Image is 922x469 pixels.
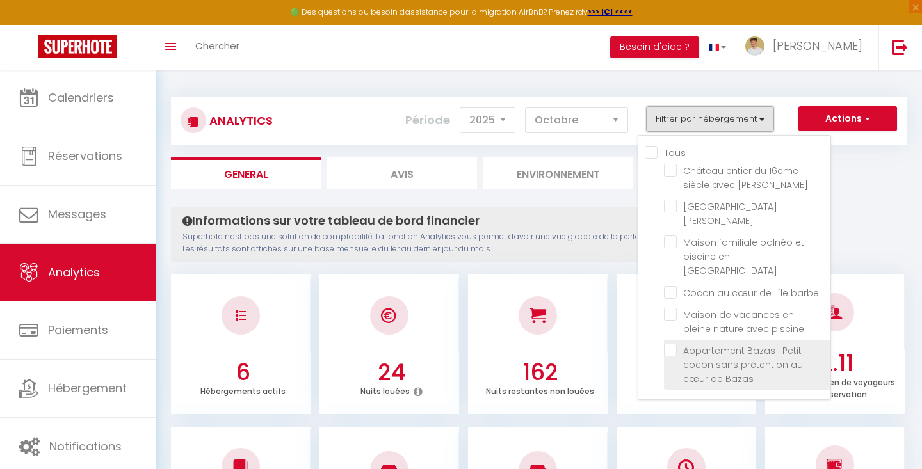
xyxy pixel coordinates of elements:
span: Analytics [48,264,100,280]
h3: 6 [178,359,307,386]
span: Paiements [48,322,108,338]
span: [PERSON_NAME] [773,38,862,54]
a: ... [PERSON_NAME] [736,25,878,70]
h3: 162 [475,359,604,386]
img: ... [745,36,764,56]
span: [GEOGRAPHIC_DATA][PERSON_NAME] [683,200,777,227]
p: Superhote n'est pas une solution de comptabilité. La fonction Analytics vous permet d'avoir une v... [182,231,780,255]
button: Besoin d'aide ? [610,36,699,58]
p: Nuits restantes non louées [486,383,594,397]
span: Calendriers [48,90,114,106]
h3: 24 [327,359,456,386]
img: NO IMAGE [236,310,246,321]
a: >>> ICI <<<< [588,6,633,17]
span: Messages [48,206,106,222]
p: Hébergements actifs [200,383,286,397]
li: Environnement [483,157,633,189]
p: Nombre moyen de voyageurs par réservation [778,374,895,400]
h3: Analytics [206,106,273,135]
li: Avis [327,157,477,189]
img: Super Booking [38,35,117,58]
span: Hébergement [48,380,127,396]
h3: 12.90 % [624,359,753,386]
span: Réservations [48,148,122,164]
label: Période [405,106,450,134]
span: Château entier du 16eme siècle avec [PERSON_NAME] [683,164,808,191]
img: logout [892,39,908,55]
button: Filtrer par hébergement [646,106,774,132]
span: Chercher [195,39,239,52]
span: Notifications [49,438,122,454]
li: General [171,157,321,189]
button: Actions [798,106,897,132]
a: Chercher [186,25,249,70]
h3: 2.11 [772,350,902,377]
span: Maison de vacances en pleine nature avec piscine [683,308,804,335]
span: Appartement Bazas · Petit cocon sans prétention au cœur de Bazas [683,344,803,385]
p: Nuits louées [360,383,410,397]
span: Maison familiale balnéo et piscine en [GEOGRAPHIC_DATA] [683,236,804,277]
h4: Informations sur votre tableau de bord financier [182,214,780,228]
